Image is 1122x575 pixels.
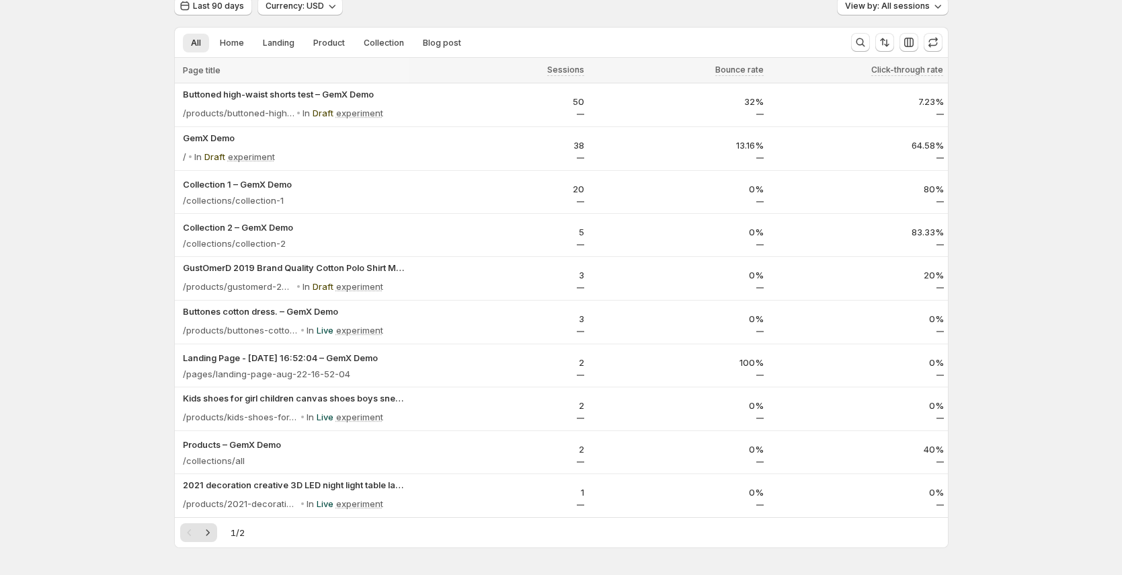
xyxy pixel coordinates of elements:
[336,410,383,424] p: experiment
[336,280,383,293] p: experiment
[313,280,333,293] p: Draft
[183,131,405,145] button: GemX Demo
[183,438,405,451] button: Products – GemX Demo
[413,268,584,282] p: 3
[307,410,314,424] p: In
[191,38,201,48] span: All
[592,443,764,456] p: 0%
[183,106,294,120] p: /products/buttoned-high-waist-shorts
[183,150,186,163] p: /
[194,150,202,163] p: In
[547,65,584,75] span: Sessions
[592,312,764,325] p: 0%
[592,225,764,239] p: 0%
[851,33,870,52] button: Search and filter results
[772,486,943,499] p: 0%
[413,356,584,369] p: 2
[592,399,764,412] p: 0%
[413,312,584,325] p: 3
[317,497,333,510] p: Live
[263,38,294,48] span: Landing
[183,367,350,381] p: /pages/landing-page-aug-22-16-52-04
[303,106,310,120] p: In
[772,312,943,325] p: 0%
[266,1,324,11] span: Currency: USD
[772,399,943,412] p: 0%
[336,323,383,337] p: experiment
[413,225,584,239] p: 5
[772,95,943,108] p: 7.23%
[772,225,943,239] p: 83.33%
[183,305,405,318] button: Buttones cotton dress. – GemX Demo
[183,178,405,191] button: Collection 1 – GemX Demo
[313,106,333,120] p: Draft
[313,38,345,48] span: Product
[413,486,584,499] p: 1
[183,391,405,405] button: Kids shoes for girl children canvas shoes boys sneakers Spring autumn – GemX Demo
[198,523,217,542] button: Next
[592,182,764,196] p: 0%
[183,237,286,250] p: /collections/collection-2
[183,280,294,293] p: /products/gustomerd-2019-brand-quality-cotton-polo-shirt-men-solid-slim-fit-short-sleeve-polos-me...
[772,443,943,456] p: 40%
[183,497,298,510] p: /products/2021-decoration-creative-3d-led-night-light-table-lamp-children-bedroom-child-gift-home
[413,95,584,108] p: 50
[413,399,584,412] p: 2
[772,356,943,369] p: 0%
[204,150,225,163] p: Draft
[772,268,943,282] p: 20%
[307,323,314,337] p: In
[183,351,405,365] button: Landing Page - [DATE] 16:52:04 – GemX Demo
[183,194,284,207] p: /collections/collection-1
[592,486,764,499] p: 0%
[183,221,405,234] button: Collection 2 – GemX Demo
[180,523,217,542] nav: Pagination
[413,182,584,196] p: 20
[183,323,298,337] p: /products/buttones-cotton-dress
[845,1,930,11] span: View by: All sessions
[772,182,943,196] p: 80%
[228,150,275,163] p: experiment
[364,38,404,48] span: Collection
[317,410,333,424] p: Live
[183,65,221,76] span: Page title
[220,38,244,48] span: Home
[592,95,764,108] p: 32%
[317,323,333,337] p: Live
[336,497,383,510] p: experiment
[413,443,584,456] p: 2
[231,526,245,539] span: 1 / 2
[715,65,764,75] span: Bounce rate
[875,33,894,52] button: Sort the results
[303,280,310,293] p: In
[871,65,943,75] span: Click-through rate
[592,139,764,152] p: 13.16%
[413,139,584,152] p: 38
[772,139,943,152] p: 64.58%
[183,454,245,467] p: /collections/all
[183,410,298,424] p: /products/kids-shoes-for-girl-children-canvas-shoes-boys-sneakers-spring-autumn-girls-shoes-white...
[183,87,405,101] button: Buttoned high-waist shorts test – GemX Demo
[183,261,405,274] button: GustOmerD 2019 Brand Quality Cotton Polo Shirt Men Solid Slim Fit Shor – GemX Demo
[592,356,764,369] p: 100%
[307,497,314,510] p: In
[183,478,405,492] button: 2021 decoration creative 3D LED night light table lamp children bedroo – GemX Demo
[193,1,244,11] span: Last 90 days
[423,38,461,48] span: Blog post
[592,268,764,282] p: 0%
[336,106,383,120] p: experiment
